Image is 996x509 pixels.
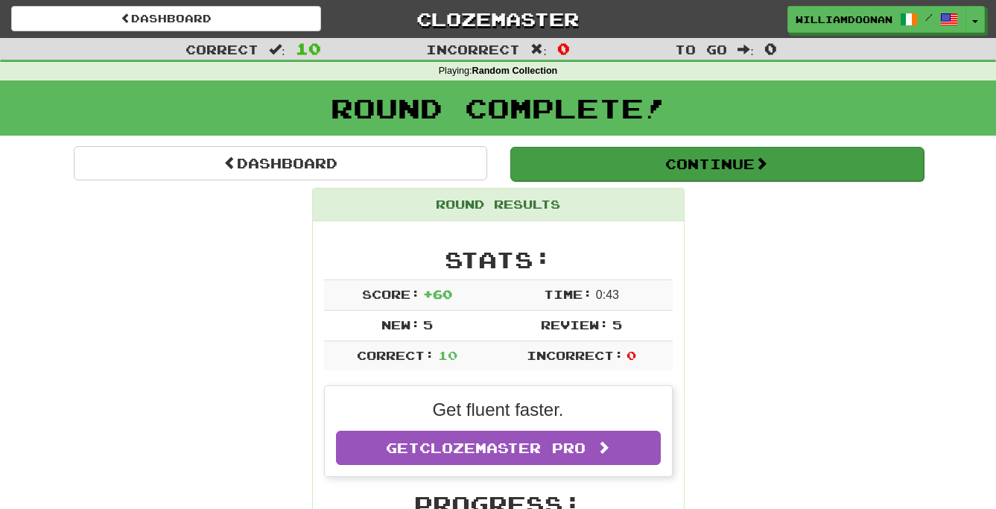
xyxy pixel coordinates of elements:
[527,348,624,362] span: Incorrect:
[324,247,673,272] h2: Stats:
[419,440,586,456] span: Clozemaster Pro
[764,39,777,57] span: 0
[362,287,420,301] span: Score:
[510,147,924,181] button: Continue
[612,317,622,332] span: 5
[357,348,434,362] span: Correct:
[423,317,433,332] span: 5
[557,39,570,57] span: 0
[336,431,661,465] a: GetClozemaster Pro
[596,288,619,301] span: 0 : 43
[74,146,487,180] a: Dashboard
[738,43,754,56] span: :
[438,348,457,362] span: 10
[627,348,636,362] span: 0
[796,13,892,26] span: williamdoonan
[530,43,547,56] span: :
[675,42,727,57] span: To go
[426,42,520,57] span: Incorrect
[269,43,285,56] span: :
[313,189,684,221] div: Round Results
[185,42,258,57] span: Correct
[472,66,558,76] strong: Random Collection
[381,317,420,332] span: New:
[787,6,966,33] a: williamdoonan /
[343,6,653,32] a: Clozemaster
[925,12,933,22] span: /
[336,397,661,423] p: Get fluent faster.
[11,6,321,31] a: Dashboard
[423,287,452,301] span: + 60
[5,93,991,123] h1: Round Complete!
[544,287,592,301] span: Time:
[541,317,609,332] span: Review:
[296,39,321,57] span: 10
